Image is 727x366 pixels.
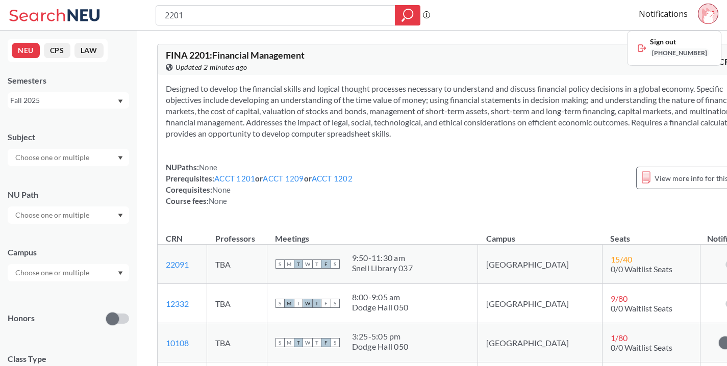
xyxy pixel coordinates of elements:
[8,75,129,86] div: Semesters
[8,264,129,281] div: Dropdown arrow
[275,259,285,269] span: S
[44,43,70,58] button: CPS
[199,163,217,172] span: None
[303,259,312,269] span: W
[207,223,267,245] th: Professors
[214,174,255,183] a: ACCT 1201
[8,247,129,258] div: Campus
[275,299,285,308] span: S
[395,5,420,25] div: magnifying glass
[207,245,267,284] td: TBA
[331,259,340,269] span: S
[352,342,409,352] div: Dodge Hall 050
[118,271,123,275] svg: Dropdown arrow
[8,312,35,324] p: Honors
[267,223,478,245] th: Meetings
[611,294,628,303] span: 9 / 80
[402,8,414,22] svg: magnifying glass
[478,323,603,362] td: [GEOGRAPHIC_DATA]
[285,338,294,347] span: M
[294,338,303,347] span: T
[611,254,632,264] span: 15 / 40
[8,189,129,200] div: NU Path
[303,299,312,308] span: W
[10,95,117,106] div: Fall 2025
[207,323,267,362] td: TBA
[118,99,123,103] svg: Dropdown arrow
[294,259,303,269] span: T
[352,302,409,312] div: Dodge Hall 050
[303,338,312,347] span: W
[8,206,129,224] div: Dropdown arrow
[118,214,123,218] svg: Dropdown arrow
[263,174,304,183] a: ACCT 1209
[321,259,331,269] span: F
[10,151,96,164] input: Choose one or multiple
[275,338,285,347] span: S
[611,333,628,343] span: 1 / 80
[166,49,305,61] span: FINA 2201 : Financial Management
[321,338,331,347] span: F
[294,299,303,308] span: T
[312,174,353,183] a: ACCT 1202
[166,259,189,269] a: 22091
[207,284,267,323] td: TBA
[321,299,331,308] span: F
[166,233,183,244] div: CRN
[8,149,129,166] div: Dropdown arrow
[12,43,40,58] button: NEU
[352,292,409,302] div: 8:00 - 9:05 am
[312,338,321,347] span: T
[650,39,709,44] span: Sign out
[166,299,189,308] a: 12332
[312,259,321,269] span: T
[331,338,340,347] span: S
[285,299,294,308] span: M
[478,223,603,245] th: Campus
[352,253,413,263] div: 9:50 - 11:30 am
[352,331,409,342] div: 3:25 - 5:05 pm
[8,353,129,364] span: Class Type
[10,209,96,221] input: Choose one or multiple
[639,8,688,19] a: Notifications
[478,284,603,323] td: [GEOGRAPHIC_DATA]
[611,264,672,274] span: 0/0 Waitlist Seats
[166,162,353,206] div: NUPaths: Prerequisites: or or Corequisites: Course fees:
[602,223,700,245] th: Seats
[8,92,129,109] div: Fall 2025Dropdown arrow
[166,338,189,348] a: 10108
[611,303,672,313] span: 0/0 Waitlist Seats
[164,7,388,24] input: Class, professor, course number, "phrase"
[650,48,709,57] span: [PHONE_NUMBER]
[312,299,321,308] span: T
[8,132,129,143] div: Subject
[74,43,104,58] button: LAW
[331,299,340,308] span: S
[285,259,294,269] span: M
[176,62,247,73] span: Updated 2 minutes ago
[212,185,231,194] span: None
[352,263,413,273] div: Snell Library 037
[118,156,123,160] svg: Dropdown arrow
[10,267,96,279] input: Choose one or multiple
[478,245,603,284] td: [GEOGRAPHIC_DATA]
[611,343,672,352] span: 0/0 Waitlist Seats
[209,196,227,205] span: None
